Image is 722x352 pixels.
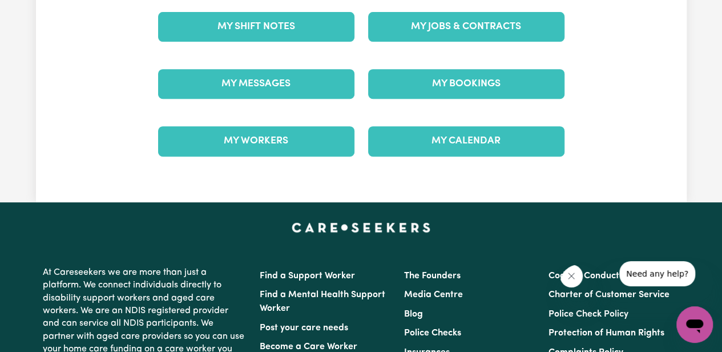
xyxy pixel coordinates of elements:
[292,223,430,232] a: Careseekers home page
[548,271,619,281] a: Code of Conduct
[158,69,354,99] a: My Messages
[260,342,357,351] a: Become a Care Worker
[602,261,713,302] iframe: Message from company
[548,329,664,338] a: Protection of Human Rights
[548,310,628,319] a: Police Check Policy
[260,271,355,281] a: Find a Support Worker
[368,126,564,156] a: My Calendar
[368,12,564,42] a: My Jobs & Contracts
[676,306,713,343] iframe: Button to launch messaging window
[548,290,669,299] a: Charter of Customer Service
[158,126,354,156] a: My Workers
[404,271,461,281] a: The Founders
[560,265,597,302] iframe: Close message
[368,69,564,99] a: My Bookings
[158,12,354,42] a: My Shift Notes
[404,329,461,338] a: Police Checks
[260,323,348,333] a: Post your care needs
[260,290,385,313] a: Find a Mental Health Support Worker
[404,290,463,299] a: Media Centre
[404,310,423,319] a: Blog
